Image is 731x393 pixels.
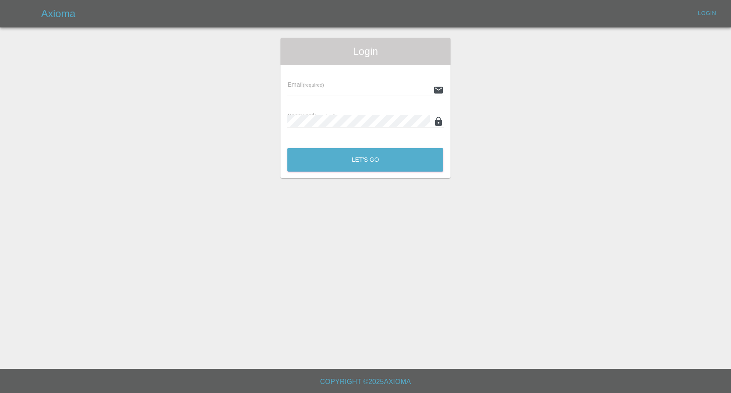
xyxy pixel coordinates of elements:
small: (required) [314,114,336,119]
button: Let's Go [287,148,443,172]
small: (required) [303,82,324,88]
span: Password [287,112,335,119]
span: Login [287,45,443,58]
h6: Copyright © 2025 Axioma [7,376,724,388]
a: Login [693,7,721,20]
span: Email [287,81,324,88]
h5: Axioma [41,7,75,21]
